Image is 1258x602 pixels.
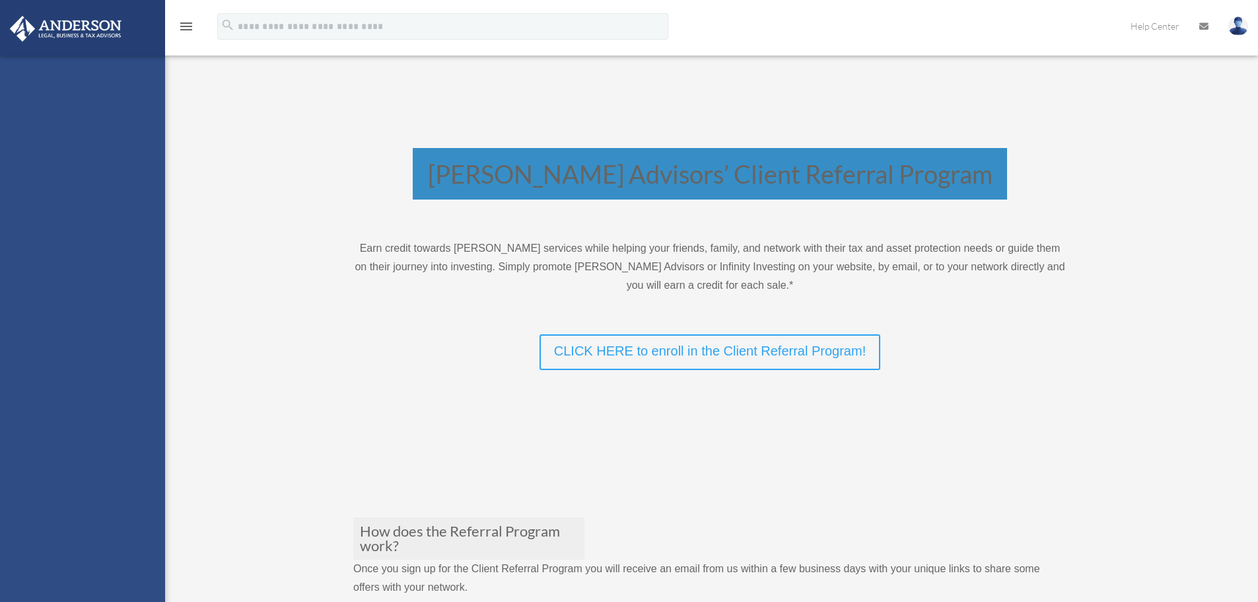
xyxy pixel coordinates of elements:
[178,23,194,34] a: menu
[1228,17,1248,36] img: User Pic
[413,148,1007,200] h1: [PERSON_NAME] Advisors’ Client Referral Program
[6,16,125,42] img: Anderson Advisors Platinum Portal
[353,239,1066,295] p: Earn credit towards [PERSON_NAME] services while helping your friends, family, and network with t...
[353,517,584,560] h3: How does the Referral Program work?
[221,18,235,32] i: search
[540,334,880,370] a: CLICK HERE to enroll in the Client Referral Program!
[178,19,194,34] i: menu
